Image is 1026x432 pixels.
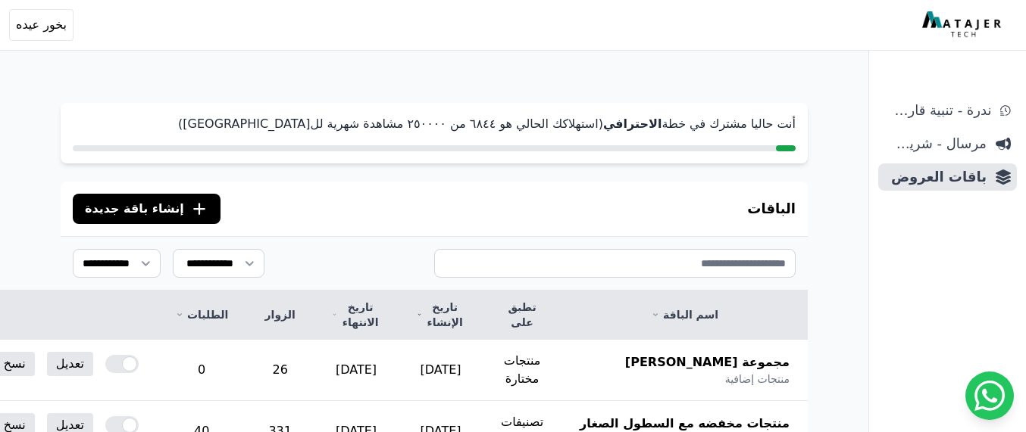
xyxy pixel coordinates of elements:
a: تاريخ الإنشاء [417,300,465,330]
img: MatajerTech Logo [922,11,1005,39]
a: تعديل [47,352,93,376]
td: 0 [157,340,246,401]
a: تاريخ الانتهاء [332,300,380,330]
a: الطلبات [175,307,228,322]
th: تطبق على [483,291,561,340]
th: الزوار [246,291,314,340]
button: بخور عيده [9,9,74,41]
span: منتجات إضافية [725,371,790,387]
span: بخور عيده [16,16,67,34]
td: [DATE] [314,340,399,401]
span: باقات العروض [884,166,987,188]
td: [DATE] [399,340,483,401]
td: 26 [246,340,314,401]
span: ندرة - تنبية قارب علي النفاذ [884,100,991,121]
p: أنت حاليا مشترك في خطة (استهلاكك الحالي هو ٦٨٤٤ من ٢٥۰۰۰۰ مشاهدة شهرية لل[GEOGRAPHIC_DATA]) [73,115,796,133]
button: إنشاء باقة جديدة [73,194,221,224]
a: اسم الباقة [580,307,790,322]
strong: الاحترافي [603,117,662,131]
span: مرسال - شريط دعاية [884,133,987,154]
span: مجموعة [PERSON_NAME] [625,353,790,371]
h3: الباقات [747,198,796,219]
td: منتجات مختارة [483,340,561,401]
span: إنشاء باقة جديدة [85,200,184,218]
